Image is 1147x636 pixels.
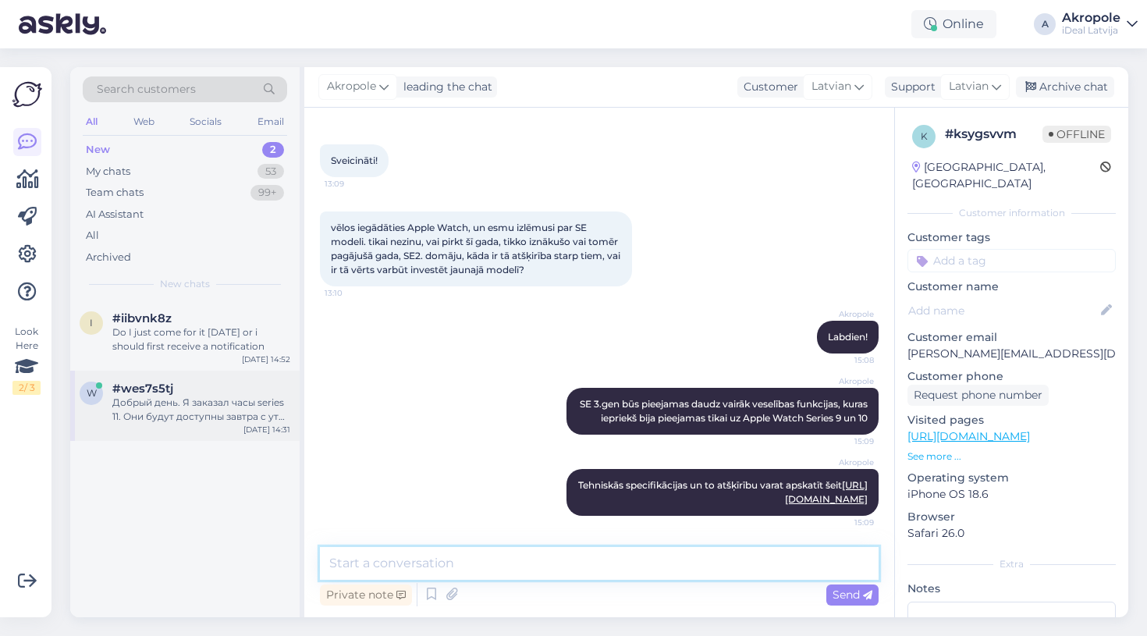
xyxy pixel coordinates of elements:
div: Socials [186,112,225,132]
div: [GEOGRAPHIC_DATA], [GEOGRAPHIC_DATA] [912,159,1100,192]
div: Email [254,112,287,132]
div: Archive chat [1016,76,1114,98]
a: AkropoleiDeal Latvija [1062,12,1138,37]
span: #iibvnk8z [112,311,172,325]
p: [PERSON_NAME][EMAIL_ADDRESS][DOMAIN_NAME] [907,346,1116,362]
p: Browser [907,509,1116,525]
span: Offline [1042,126,1111,143]
div: Online [911,10,996,38]
div: 2 [262,142,284,158]
span: Akropole [815,308,874,320]
span: w [87,387,97,399]
div: # ksygsvvm [945,125,1042,144]
div: leading the chat [397,79,492,95]
p: Safari 26.0 [907,525,1116,542]
img: Askly Logo [12,80,42,109]
div: AI Assistant [86,207,144,222]
span: Akropole [815,457,874,468]
span: Labdien! [828,331,868,343]
input: Add a tag [907,249,1116,272]
input: Add name [908,302,1098,319]
div: Support [885,79,936,95]
span: 15:09 [815,435,874,447]
span: 13:09 [325,178,383,190]
div: Team chats [86,185,144,201]
p: Customer phone [907,368,1116,385]
div: New [86,142,110,158]
div: Request phone number [907,385,1049,406]
div: Look Here [12,325,41,395]
div: Web [130,112,158,132]
span: k [921,130,928,142]
div: Extra [907,557,1116,571]
p: See more ... [907,449,1116,464]
span: 15:08 [815,354,874,366]
span: #wes7s5tj [112,382,173,396]
a: [URL][DOMAIN_NAME] [907,429,1030,443]
div: Customer [737,79,798,95]
div: A [1034,13,1056,35]
span: SE 3.gen būs pieejamas daudz vairāk veselības funkcijas, kuras iepriekš bija pieejamas tikai uz A... [580,398,870,424]
div: 53 [257,164,284,179]
span: Latvian [949,78,989,95]
p: iPhone OS 18.6 [907,486,1116,503]
span: Latvian [811,78,851,95]
span: Search customers [97,81,196,98]
span: Sveicināti! [331,155,378,166]
div: Akropole [1062,12,1120,24]
span: New chats [160,277,210,291]
span: Akropole [327,78,376,95]
span: vēlos iegādāties Apple Watch, un esmu izlēmusi par SE modeli. tikai nezinu, vai pirkt šī gada, ti... [331,222,623,275]
div: [DATE] 14:52 [242,354,290,365]
p: Customer email [907,329,1116,346]
span: Akropole [815,375,874,387]
div: 2 / 3 [12,381,41,395]
div: [DATE] 14:31 [243,424,290,435]
span: 13:10 [325,287,383,299]
span: 15:09 [815,517,874,528]
p: Customer name [907,279,1116,295]
div: My chats [86,164,130,179]
div: Private note [320,584,412,606]
p: Notes [907,581,1116,597]
div: iDeal Latvija [1062,24,1120,37]
span: i [90,317,93,329]
div: All [83,112,101,132]
div: Customer information [907,206,1116,220]
span: Send [833,588,872,602]
div: Добрый день. Я заказал часы series 11. Они будут доступны завтра с утра в Alfa? Есть смысл ехать? [112,396,290,424]
div: Do I just come for it [DATE] or i should first receive a notification [112,325,290,354]
div: Archived [86,250,131,265]
div: All [86,228,99,243]
p: Operating system [907,470,1116,486]
div: 99+ [250,185,284,201]
span: Tehniskās specifikācijas un to atšķīrību varat apskatīt šeit [578,479,868,505]
p: Visited pages [907,412,1116,428]
p: Customer tags [907,229,1116,246]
